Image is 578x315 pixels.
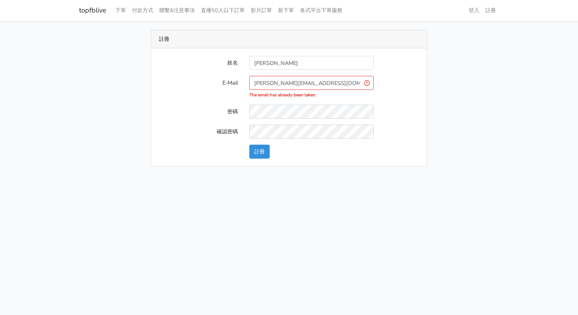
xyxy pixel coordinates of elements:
[275,3,297,18] a: 新下單
[153,105,244,119] label: 密碼
[249,145,270,159] button: 註冊
[129,3,156,18] a: 付款方式
[153,125,244,139] label: 確認密碼
[153,56,244,70] label: 姓名
[248,3,275,18] a: 影片訂單
[79,3,106,18] a: topfblive
[249,92,317,98] strong: The email has already been taken.
[466,3,482,18] a: 登入
[156,3,198,18] a: 聯繫&注意事項
[482,3,499,18] a: 註冊
[151,30,427,48] div: 註冊
[297,3,345,18] a: 各式平台下單服務
[198,3,248,18] a: 直播50人以下訂單
[112,3,129,18] a: 下單
[153,76,244,98] label: E-Mail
